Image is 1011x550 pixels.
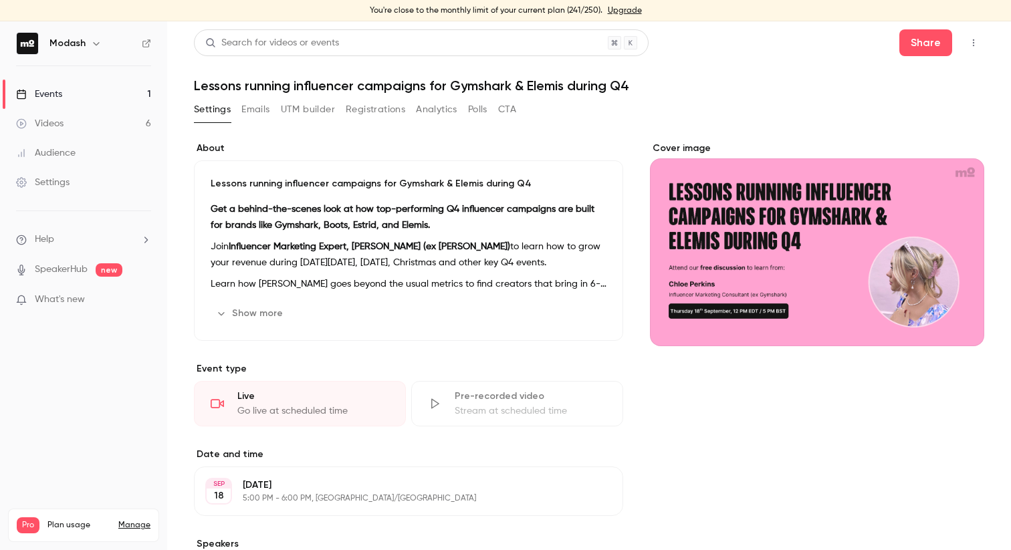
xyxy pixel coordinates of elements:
[205,36,339,50] div: Search for videos or events
[35,293,85,307] span: What's new
[49,37,86,50] h6: Modash
[498,99,516,120] button: CTA
[16,176,70,189] div: Settings
[16,117,64,130] div: Videos
[243,478,552,492] p: [DATE]
[96,263,122,277] span: new
[211,276,606,292] p: Learn how [PERSON_NAME] goes beyond the usual metrics to find creators that bring in 6-figures of...
[411,381,623,426] div: Pre-recorded videoStream at scheduled time
[416,99,457,120] button: Analytics
[211,303,291,324] button: Show more
[211,204,594,230] strong: Get a behind-the-scenes look at how top-performing Q4 influencer campaigns are built for brands l...
[16,88,62,101] div: Events
[237,390,389,403] div: Live
[608,5,642,16] a: Upgrade
[650,142,984,155] label: Cover image
[650,142,984,346] section: Cover image
[211,177,606,190] p: Lessons running influencer campaigns for Gymshark & Elemis during Q4
[47,520,110,531] span: Plan usage
[194,142,623,155] label: About
[194,381,406,426] div: LiveGo live at scheduled time
[35,233,54,247] span: Help
[214,489,224,503] p: 18
[135,294,151,306] iframe: Noticeable Trigger
[35,263,88,277] a: SpeakerHub
[346,99,405,120] button: Registrations
[455,390,606,403] div: Pre-recorded video
[194,448,623,461] label: Date and time
[243,493,552,504] p: 5:00 PM - 6:00 PM, [GEOGRAPHIC_DATA]/[GEOGRAPHIC_DATA]
[899,29,952,56] button: Share
[194,362,623,376] p: Event type
[16,146,76,160] div: Audience
[468,99,487,120] button: Polls
[207,479,231,489] div: SEP
[17,33,38,54] img: Modash
[194,78,984,94] h1: Lessons running influencer campaigns for Gymshark & Elemis during Q4
[16,233,151,247] li: help-dropdown-opener
[237,404,389,418] div: Go live at scheduled time
[241,99,269,120] button: Emails
[455,404,606,418] div: Stream at scheduled time
[281,99,335,120] button: UTM builder
[118,520,150,531] a: Manage
[194,99,231,120] button: Settings
[211,239,606,271] p: Join to learn how to grow your revenue during [DATE][DATE], [DATE], Christmas and other key Q4 ev...
[229,242,510,251] strong: Influencer Marketing Expert, [PERSON_NAME] (ex [PERSON_NAME])
[17,517,39,533] span: Pro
